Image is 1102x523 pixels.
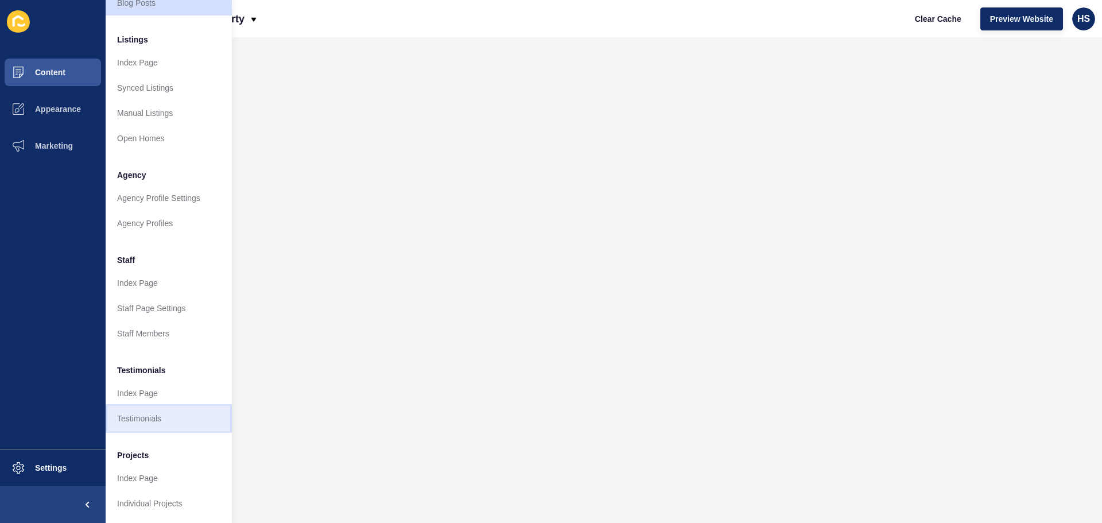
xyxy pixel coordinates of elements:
a: Testimonials [106,406,232,431]
a: Staff Members [106,321,232,346]
span: Agency [117,169,146,181]
span: Testimonials [117,365,166,376]
span: Clear Cache [915,13,961,25]
a: Index Page [106,466,232,491]
a: Open Homes [106,126,232,151]
span: Projects [117,450,149,461]
a: Staff Page Settings [106,296,232,321]
a: Agency Profile Settings [106,185,232,211]
a: Individual Projects [106,491,232,516]
a: Index Page [106,381,232,406]
button: Clear Cache [905,7,971,30]
button: Preview Website [980,7,1063,30]
a: Agency Profiles [106,211,232,236]
span: Staff [117,254,135,266]
span: Preview Website [990,13,1053,25]
a: Manual Listings [106,100,232,126]
a: Synced Listings [106,75,232,100]
a: Index Page [106,50,232,75]
span: HS [1077,13,1090,25]
span: Listings [117,34,148,45]
a: Index Page [106,270,232,296]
